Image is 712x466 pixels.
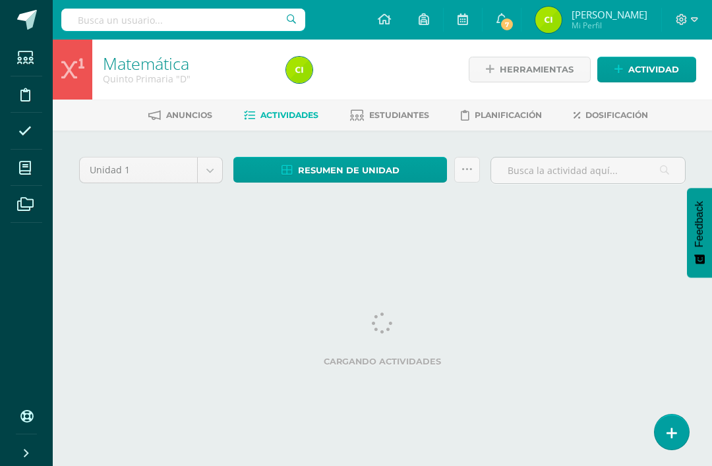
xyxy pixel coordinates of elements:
[694,201,705,247] span: Feedback
[585,110,648,120] span: Dosificación
[491,158,685,183] input: Busca la actividad aquí...
[286,57,312,83] img: fe63d9e7615476f3086b247c565f807d.png
[90,158,187,183] span: Unidad 1
[298,158,400,183] span: Resumen de unidad
[500,17,514,32] span: 7
[687,188,712,277] button: Feedback - Mostrar encuesta
[350,105,429,126] a: Estudiantes
[233,157,447,183] a: Resumen de unidad
[597,57,696,82] a: Actividad
[535,7,562,33] img: fe63d9e7615476f3086b247c565f807d.png
[628,57,679,82] span: Actividad
[80,158,222,183] a: Unidad 1
[260,110,318,120] span: Actividades
[369,110,429,120] span: Estudiantes
[469,57,591,82] a: Herramientas
[500,57,574,82] span: Herramientas
[103,73,270,85] div: Quinto Primaria 'D'
[475,110,542,120] span: Planificación
[572,8,647,21] span: [PERSON_NAME]
[103,52,189,74] a: Matemática
[148,105,212,126] a: Anuncios
[572,20,647,31] span: Mi Perfil
[461,105,542,126] a: Planificación
[79,357,686,366] label: Cargando actividades
[103,54,270,73] h1: Matemática
[244,105,318,126] a: Actividades
[61,9,305,31] input: Busca un usuario...
[574,105,648,126] a: Dosificación
[166,110,212,120] span: Anuncios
